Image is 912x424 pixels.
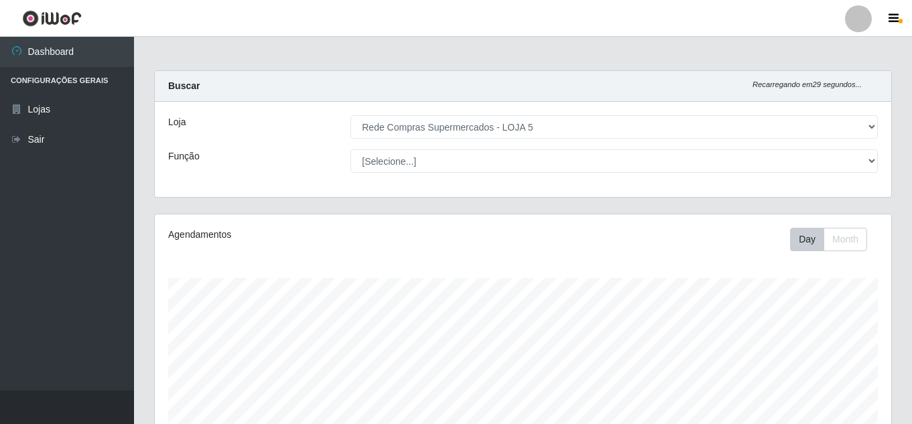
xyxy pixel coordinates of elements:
[790,228,867,251] div: First group
[168,80,200,91] strong: Buscar
[753,80,862,88] i: Recarregando em 29 segundos...
[22,10,82,27] img: CoreUI Logo
[790,228,824,251] button: Day
[168,149,200,163] label: Função
[790,228,878,251] div: Toolbar with button groups
[168,115,186,129] label: Loja
[824,228,867,251] button: Month
[168,228,452,242] div: Agendamentos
